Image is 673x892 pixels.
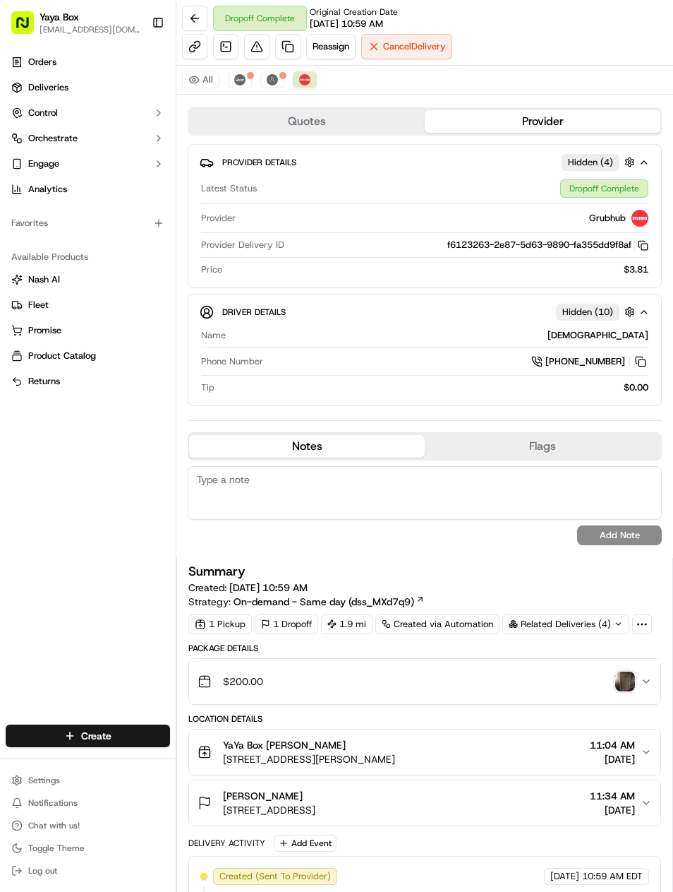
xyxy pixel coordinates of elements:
button: Promise [6,319,170,342]
a: Nash AI [11,273,164,286]
button: Settings [6,771,170,790]
span: Name [201,329,226,342]
a: [PHONE_NUMBER] [531,354,648,369]
span: Create [81,729,111,743]
h3: Summary [188,565,245,578]
a: Orders [6,51,170,73]
span: Created (Sent To Provider) [219,870,331,883]
a: Analytics [6,178,170,201]
button: [PERSON_NAME][STREET_ADDRESS]11:34 AM[DATE] [189,780,660,826]
button: Notifications [6,793,170,813]
span: YaYa Box [PERSON_NAME] [223,738,346,752]
button: Create [6,725,170,747]
span: $3.81 [624,263,648,276]
span: Hidden ( 4 ) [568,156,613,169]
span: Provider [201,212,236,225]
span: 11:34 AM [590,789,635,803]
a: Created via Automation [375,614,499,634]
span: Driver Details [222,307,286,318]
span: Created: [188,581,308,595]
span: Hidden ( 10 ) [562,306,613,319]
button: Nash AI [6,268,170,291]
img: photo_proof_of_delivery image [615,672,635,691]
span: Phone Number [201,355,263,368]
a: Product Catalog [11,350,164,362]
span: 11:04 AM [590,738,635,752]
span: Analytics [28,183,67,196]
button: Reassign [306,34,356,59]
button: Add Event [274,835,336,852]
button: Quotes [189,110,425,133]
button: Yaya Box[EMAIL_ADDRESS][DOMAIN_NAME] [6,6,146,40]
span: [PERSON_NAME] [223,789,303,803]
button: f6123263-2e87-5d63-9890-fa355dd9f8af [447,239,648,251]
span: Grubhub [589,212,626,225]
span: Reassign [313,40,349,53]
span: [DATE] [590,752,635,766]
button: Fleet [6,294,170,316]
button: Returns [6,370,170,393]
span: Engage [28,157,59,170]
button: [EMAIL_ADDRESS][DOMAIN_NAME] [40,24,140,35]
span: Original Creation Date [310,6,398,18]
button: Notes [189,435,425,458]
span: Chat with us! [28,820,80,831]
button: Provider [425,110,660,133]
div: Strategy: [188,595,425,609]
span: [PHONE_NUMBER] [545,355,625,368]
span: Nash AI [28,273,60,286]
a: Fleet [11,299,164,311]
button: Toggle Theme [6,838,170,858]
img: 5e692f75ce7d37001a5d71f1 [631,210,648,227]
a: On-demand - Same day (dss_MXd7q9) [234,595,425,609]
img: 5e692f75ce7d37001a5d71f1 [299,74,310,85]
button: $200.00photo_proof_of_delivery image [189,659,660,704]
span: Provider Delivery ID [201,239,284,251]
span: Control [28,107,58,119]
button: Orchestrate [6,127,170,150]
div: 1 Dropoff [255,614,318,634]
button: Hidden (4) [562,153,638,171]
span: [STREET_ADDRESS] [223,803,315,817]
span: 10:59 AM EDT [582,870,643,883]
button: Driver DetailsHidden (10) [200,300,650,323]
button: CancelDelivery [361,34,452,59]
span: Price [201,263,222,276]
span: Provider Details [222,157,296,168]
span: On-demand - Same day (dss_MXd7q9) [234,595,414,609]
span: Fleet [28,299,49,311]
span: Notifications [28,797,78,809]
span: Tip [201,381,214,394]
span: [DATE] [590,803,635,817]
button: YaYa Box [PERSON_NAME][STREET_ADDRESS][PERSON_NAME]11:04 AM[DATE] [189,730,660,775]
div: Related Deliveries (4) [502,614,629,634]
div: Location Details [188,713,661,725]
button: Flags [425,435,660,458]
button: Control [6,102,170,124]
button: Hidden (10) [556,303,638,321]
img: ateam_logo.png [267,74,278,85]
span: [DATE] [550,870,579,883]
span: Deliveries [28,81,68,94]
button: Engage [6,153,170,175]
span: Log out [28,865,57,876]
button: Yaya Box [40,10,79,24]
div: Favorites [6,212,170,234]
a: Returns [11,375,164,388]
a: Promise [11,324,164,337]
span: Returns [28,375,60,388]
span: Toggle Theme [28,843,85,854]
button: Log out [6,861,170,881]
span: Orchestrate [28,132,78,145]
div: Available Products [6,246,170,268]
a: Deliveries [6,76,170,99]
div: 1 Pickup [188,614,252,634]
span: [DATE] 10:59 AM [310,18,383,30]
span: Orders [28,56,56,69]
span: $200.00 [223,674,263,689]
span: Latest Status [201,182,257,195]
